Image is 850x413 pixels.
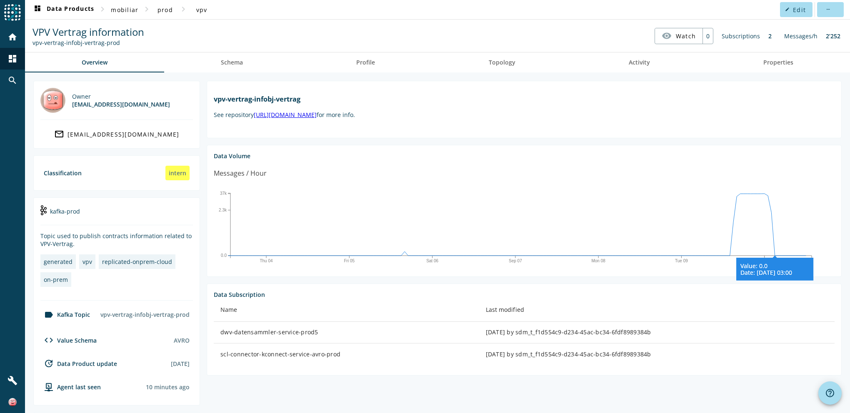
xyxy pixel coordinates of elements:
div: kafka-prod [40,204,193,225]
span: Activity [629,60,650,65]
tspan: Value: 0.0 [740,262,767,270]
div: [EMAIL_ADDRESS][DOMAIN_NAME] [67,130,180,138]
div: 2’252 [822,28,845,44]
div: Data Subscription [214,291,835,299]
h1: vpv-vertrag-infobj-vertrag [214,95,835,104]
div: 0 [702,28,713,44]
div: scl-connector-kconnect-service-avro-prod [220,350,472,358]
text: 37k [220,191,227,196]
mat-icon: chevron_right [142,4,152,14]
div: [DATE] [171,360,190,368]
mat-icon: edit [785,7,790,12]
mat-icon: dashboard [7,54,17,64]
div: Messages / Hour [214,168,267,179]
text: Sep 07 [509,259,522,263]
span: mobiliar [111,6,138,14]
mat-icon: code [44,335,54,345]
div: Kafka Topic [40,310,90,320]
mat-icon: build [7,376,17,386]
img: kafka-prod [40,205,47,215]
div: on-prem [44,276,68,284]
button: Data Products [29,2,97,17]
div: Data Volume [214,152,835,160]
div: vpv [82,258,92,266]
div: Kafka Topic: vpv-vertrag-infobj-vertrag-prod [32,39,144,47]
mat-icon: label [44,310,54,320]
span: prod [157,6,173,14]
a: [URL][DOMAIN_NAME] [254,111,317,119]
img: nova@mobi.ch [40,88,65,113]
text: 0.0 [221,253,227,258]
span: Topology [489,60,515,65]
button: prod [152,2,178,17]
div: dwv-datensammler-service-prod5 [220,328,472,336]
mat-icon: more_horiz [825,7,830,12]
mat-icon: mail_outline [54,129,64,139]
div: AVRO [174,336,190,344]
span: Edit [793,6,806,14]
div: Data Product update [40,358,117,368]
div: Classification [44,169,82,177]
text: 2.3k [219,208,227,212]
td: [DATE] by sdm_t_f1d554c9-d234-45ac-bc34-6fdf8989384b [479,343,835,365]
text: Mon 08 [591,259,605,263]
td: [DATE] by sdm_t_f1d554c9-d234-45ac-bc34-6fdf8989384b [479,322,835,343]
span: Schema [221,60,243,65]
mat-icon: search [7,75,17,85]
mat-icon: update [44,358,54,368]
mat-icon: visibility [662,31,672,41]
text: Fri 05 [344,259,355,263]
th: Last modified [479,299,835,322]
div: intern [165,166,190,180]
div: Topic used to publish contracts information related to VPV-Vertrag. [40,232,193,248]
a: [EMAIL_ADDRESS][DOMAIN_NAME] [40,127,193,142]
img: spoud-logo.svg [4,4,21,21]
div: 2 [764,28,776,44]
button: Watch [655,28,702,43]
div: Subscriptions [717,28,764,44]
th: Name [214,299,479,322]
div: Agents typically reports every 15min to 1h [146,383,190,391]
div: agent-env-prod [40,382,101,392]
button: vpv [188,2,215,17]
p: See repository for more info. [214,111,835,119]
span: vpv [196,6,207,14]
div: Owner [72,92,170,100]
text: Sat 06 [426,259,438,263]
span: Data Products [32,5,94,15]
span: Overview [82,60,107,65]
tspan: Date: [DATE] 03:00 [740,268,792,276]
img: 83f4ce1d17f47f21ebfbce80c7408106 [8,398,17,406]
text: Thu 04 [260,259,273,263]
mat-icon: chevron_right [97,4,107,14]
mat-icon: dashboard [32,5,42,15]
div: replicated-onprem-cloud [102,258,172,266]
div: generated [44,258,72,266]
mat-icon: home [7,32,17,42]
div: Value Schema [40,335,97,345]
mat-icon: chevron_right [178,4,188,14]
div: Messages/h [780,28,822,44]
button: Edit [780,2,812,17]
button: mobiliar [107,2,142,17]
span: Properties [763,60,793,65]
div: [EMAIL_ADDRESS][DOMAIN_NAME] [72,100,170,108]
text: Tue 09 [675,259,688,263]
span: VPV Vertrag information [32,25,144,39]
mat-icon: help_outline [825,388,835,398]
span: Profile [356,60,375,65]
div: vpv-vertrag-infobj-vertrag-prod [97,307,193,322]
span: Watch [676,29,696,43]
